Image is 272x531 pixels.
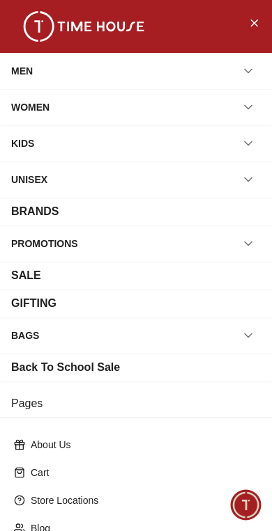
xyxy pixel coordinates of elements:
img: ... [14,11,153,42]
p: Store Locations [31,493,252,507]
div: BRANDS [11,203,59,220]
div: Chat Widget [231,490,262,521]
div: SALE [11,267,41,284]
div: GIFTING [11,295,56,312]
div: KIDS [11,131,34,156]
p: About Us [31,438,252,452]
div: PROMOTIONS [11,231,78,256]
div: Back To School Sale [11,359,120,376]
div: MEN [11,58,33,84]
p: Cart [31,466,252,480]
div: WOMEN [11,95,50,120]
div: UNISEX [11,167,47,192]
div: BAGS [11,323,39,348]
button: Close Menu [243,11,265,33]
